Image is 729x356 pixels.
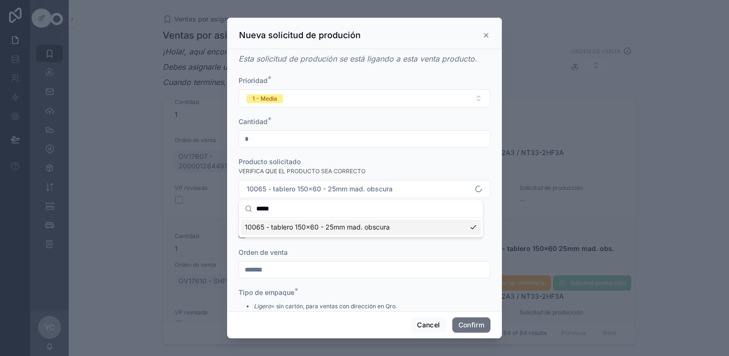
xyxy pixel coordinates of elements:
[245,222,390,232] span: 10065 - tablero 150x60 - 25mm mad. obscura
[239,168,365,175] span: VERIFICA QUE EL PRODUCTO SEA CORRECTO
[239,180,490,198] button: Select Button
[252,94,277,103] div: 1 - Media
[239,288,294,296] span: Tipo de empaque
[239,76,268,84] span: Prioridad
[254,302,397,311] p: = sin cartón, para ventas con dirección en Qro.
[239,30,361,41] h3: Nueva solicitud de produción
[239,218,483,237] div: Suggestions
[254,303,271,310] em: Ligero
[247,184,393,194] span: 10065 - tablero 150x60 - 25mm mad. obscura
[239,248,288,256] span: Orden de venta
[239,157,301,166] span: Producto solicitado
[239,117,268,126] span: Cantidad
[452,317,490,333] button: Confirm
[411,317,446,333] button: Cancel
[239,54,477,63] em: Esta solicitud de produción se está ligando a esta venta producto.
[239,89,490,107] button: Select Button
